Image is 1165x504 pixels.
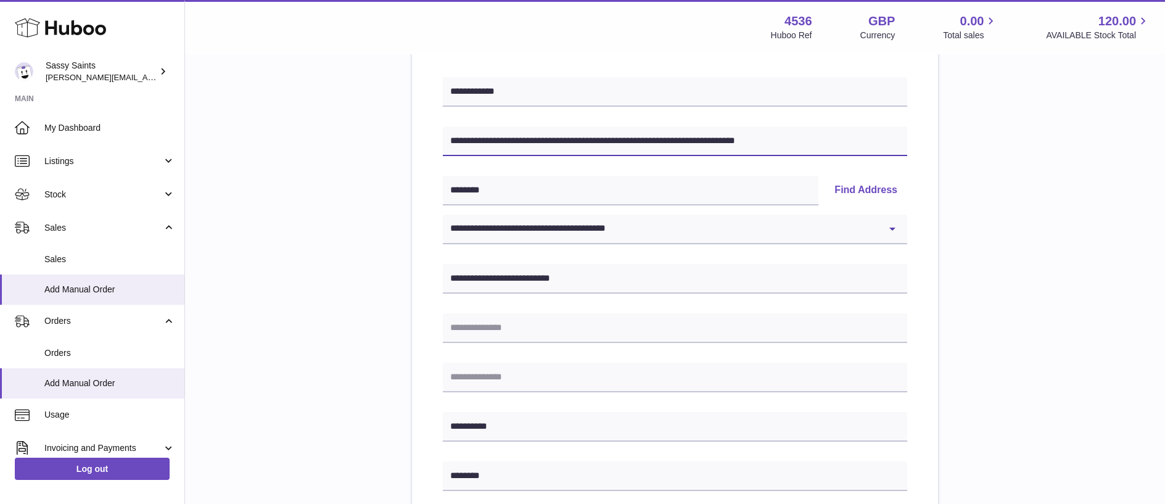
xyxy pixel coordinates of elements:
span: AVAILABLE Stock Total [1046,30,1150,41]
strong: GBP [868,13,895,30]
a: 120.00 AVAILABLE Stock Total [1046,13,1150,41]
span: Orders [44,315,162,327]
span: Sales [44,222,162,234]
div: Currency [860,30,895,41]
a: 0.00 Total sales [943,13,998,41]
a: Log out [15,458,170,480]
span: Usage [44,409,175,421]
span: Orders [44,347,175,359]
button: Find Address [825,176,907,205]
span: Sales [44,254,175,265]
span: Add Manual Order [44,378,175,389]
span: Stock [44,189,162,200]
div: Huboo Ref [771,30,812,41]
span: My Dashboard [44,122,175,134]
strong: 4536 [784,13,812,30]
span: Invoicing and Payments [44,442,162,454]
span: Add Manual Order [44,284,175,295]
img: ramey@sassysaints.com [15,62,33,81]
div: Sassy Saints [46,60,157,83]
span: 120.00 [1098,13,1136,30]
span: Listings [44,155,162,167]
span: 0.00 [960,13,984,30]
span: [PERSON_NAME][EMAIL_ADDRESS][DOMAIN_NAME] [46,72,247,82]
span: Total sales [943,30,998,41]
